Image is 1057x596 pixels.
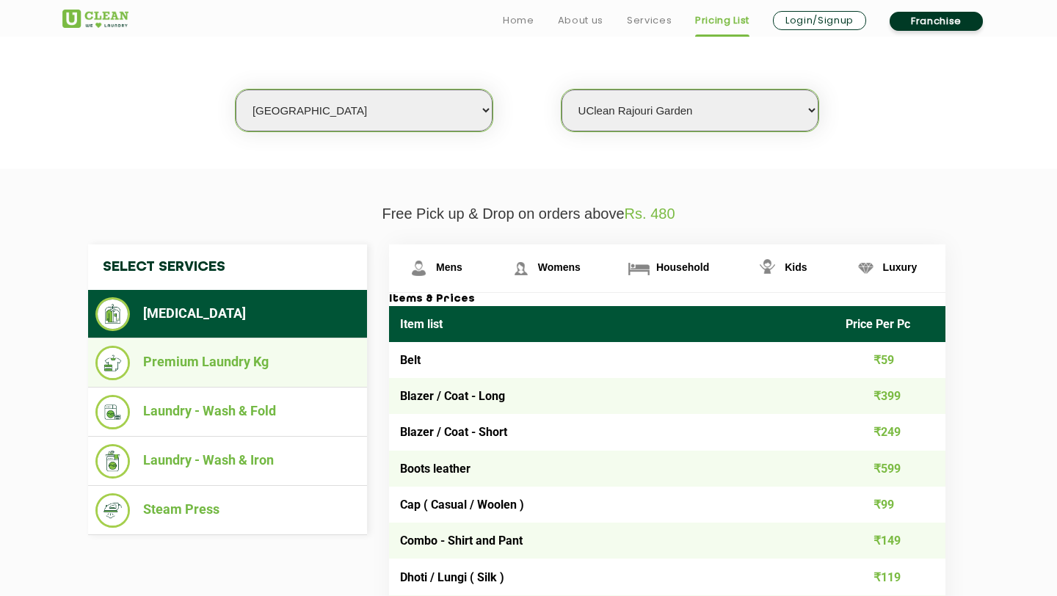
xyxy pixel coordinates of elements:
li: Laundry - Wash & Iron [95,444,360,479]
h3: Items & Prices [389,293,945,306]
li: [MEDICAL_DATA] [95,297,360,331]
td: ₹599 [835,451,946,487]
p: Free Pick up & Drop on orders above [62,206,995,222]
td: Boots leather [389,451,835,487]
li: Laundry - Wash & Fold [95,395,360,429]
td: Belt [389,342,835,378]
img: Mens [406,255,432,281]
span: Household [656,261,709,273]
td: Blazer / Coat - Long [389,378,835,414]
a: Pricing List [695,12,749,29]
span: Womens [538,261,581,273]
span: Rs. 480 [625,206,675,222]
a: Franchise [890,12,983,31]
td: ₹249 [835,414,946,450]
a: Login/Signup [773,11,866,30]
a: About us [558,12,603,29]
img: Laundry - Wash & Fold [95,395,130,429]
th: Item list [389,306,835,342]
li: Steam Press [95,493,360,528]
img: Laundry - Wash & Iron [95,444,130,479]
img: Steam Press [95,493,130,528]
td: Blazer / Coat - Short [389,414,835,450]
td: ₹399 [835,378,946,414]
img: Household [626,255,652,281]
a: Home [503,12,534,29]
td: ₹99 [835,487,946,523]
img: Kids [755,255,780,281]
li: Premium Laundry Kg [95,346,360,380]
img: Luxury [853,255,879,281]
th: Price Per Pc [835,306,946,342]
td: ₹59 [835,342,946,378]
img: Premium Laundry Kg [95,346,130,380]
h4: Select Services [88,244,367,290]
img: Womens [508,255,534,281]
span: Mens [436,261,462,273]
td: Dhoti / Lungi ( Silk ) [389,559,835,595]
a: Services [627,12,672,29]
td: ₹119 [835,559,946,595]
td: ₹149 [835,523,946,559]
img: UClean Laundry and Dry Cleaning [62,10,128,28]
td: Combo - Shirt and Pant [389,523,835,559]
span: Luxury [883,261,918,273]
td: Cap ( Casual / Woolen ) [389,487,835,523]
img: Dry Cleaning [95,297,130,331]
span: Kids [785,261,807,273]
